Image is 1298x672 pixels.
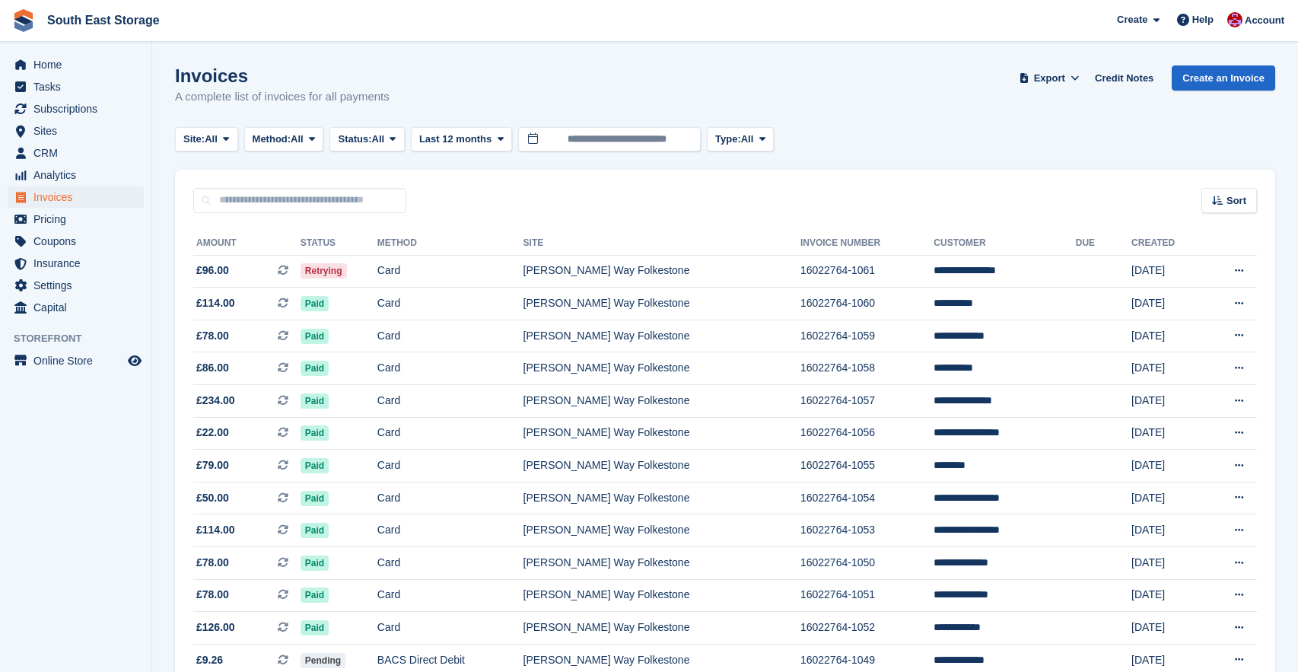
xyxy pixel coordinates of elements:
th: Customer [934,231,1075,256]
td: 16022764-1056 [800,417,934,450]
td: Card [377,547,523,580]
span: Last 12 months [419,132,492,147]
a: menu [8,164,144,186]
a: Credit Notes [1089,65,1160,91]
span: £50.00 [196,490,229,506]
img: stora-icon-8386f47178a22dfd0bd8f6a31ec36ba5ce8667c1dd55bd0f319d3a0aa187defe.svg [12,9,35,32]
td: Card [377,417,523,450]
th: Invoice Number [800,231,934,256]
td: [DATE] [1131,482,1204,514]
span: All [741,132,754,147]
span: Analytics [33,164,125,186]
span: Tasks [33,76,125,97]
span: Sites [33,120,125,142]
td: [DATE] [1131,352,1204,385]
span: £78.00 [196,328,229,344]
td: 16022764-1053 [800,514,934,547]
td: [PERSON_NAME] Way Folkestone [523,320,800,352]
td: [PERSON_NAME] Way Folkestone [523,547,800,580]
span: Create [1117,12,1147,27]
span: Paid [301,361,329,376]
th: Created [1131,231,1204,256]
span: Paid [301,296,329,311]
td: 16022764-1052 [800,612,934,645]
span: Export [1034,71,1065,86]
span: £114.00 [196,522,235,538]
a: menu [8,98,144,119]
span: Pending [301,653,345,668]
span: Retrying [301,263,347,279]
td: [PERSON_NAME] Way Folkestone [523,450,800,483]
span: CRM [33,142,125,164]
td: 16022764-1051 [800,579,934,612]
span: Online Store [33,350,125,371]
th: Method [377,231,523,256]
a: Preview store [126,352,144,370]
a: menu [8,142,144,164]
td: [PERSON_NAME] Way Folkestone [523,288,800,320]
p: A complete list of invoices for all payments [175,88,390,106]
span: Invoices [33,186,125,208]
span: Type: [715,132,741,147]
button: Last 12 months [411,127,512,152]
td: 16022764-1060 [800,288,934,320]
td: 16022764-1057 [800,385,934,418]
td: [PERSON_NAME] Way Folkestone [523,482,800,514]
button: Type: All [707,127,774,152]
td: Card [377,514,523,547]
button: Status: All [329,127,404,152]
td: 16022764-1059 [800,320,934,352]
span: Paid [301,329,329,344]
span: Subscriptions [33,98,125,119]
span: Help [1192,12,1214,27]
td: [DATE] [1131,579,1204,612]
td: Card [377,352,523,385]
span: Paid [301,588,329,603]
td: [DATE] [1131,450,1204,483]
span: Site: [183,132,205,147]
td: [DATE] [1131,288,1204,320]
span: £78.00 [196,587,229,603]
td: Card [377,320,523,352]
td: Card [377,385,523,418]
span: Storefront [14,331,151,346]
td: [PERSON_NAME] Way Folkestone [523,514,800,547]
span: Home [33,54,125,75]
th: Due [1076,231,1131,256]
a: menu [8,54,144,75]
td: 16022764-1055 [800,450,934,483]
a: menu [8,253,144,274]
span: All [205,132,218,147]
a: menu [8,297,144,318]
h1: Invoices [175,65,390,86]
td: Card [377,579,523,612]
span: £234.00 [196,393,235,409]
td: [PERSON_NAME] Way Folkestone [523,612,800,645]
span: All [372,132,385,147]
button: Export [1016,65,1083,91]
td: [DATE] [1131,514,1204,547]
span: £79.00 [196,457,229,473]
span: Account [1245,13,1284,28]
td: 16022764-1058 [800,352,934,385]
td: [DATE] [1131,417,1204,450]
span: £9.26 [196,652,223,668]
td: [PERSON_NAME] Way Folkestone [523,385,800,418]
span: Settings [33,275,125,296]
td: [DATE] [1131,385,1204,418]
span: Paid [301,458,329,473]
span: All [291,132,304,147]
span: Paid [301,425,329,441]
td: [PERSON_NAME] Way Folkestone [523,255,800,288]
button: Method: All [244,127,324,152]
a: menu [8,209,144,230]
td: Card [377,482,523,514]
td: Card [377,612,523,645]
td: 16022764-1054 [800,482,934,514]
span: Sort [1226,193,1246,209]
span: £126.00 [196,619,235,635]
td: Card [377,288,523,320]
span: Paid [301,523,329,538]
td: [DATE] [1131,547,1204,580]
span: Coupons [33,231,125,252]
